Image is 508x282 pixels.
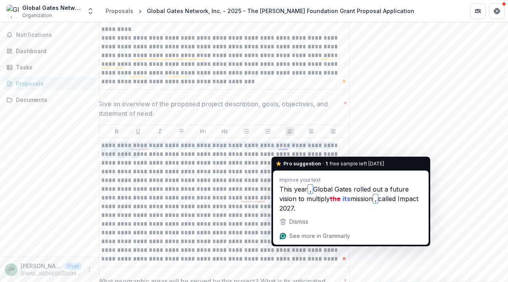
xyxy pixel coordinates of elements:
p: [EMAIL_ADDRESS][DOMAIN_NAME] [21,270,81,277]
a: Dashboard [3,44,96,58]
p: [PERSON_NAME] [21,262,62,270]
div: Documents [16,96,89,104]
nav: breadcrumb [102,5,418,17]
button: Ordered List [263,127,273,136]
button: Align Left [285,127,294,136]
a: Tasks [3,61,96,74]
div: To enrich screen reader interactions, please activate Accessibility in Grammarly extension settings [101,141,348,263]
a: Proposals [3,77,96,90]
button: Underline [133,127,143,136]
div: Tasks [16,63,89,71]
button: Bullet List [242,127,251,136]
button: Partners [470,3,486,19]
div: Global Gates Network, Inc. [22,4,82,12]
div: Dashboard [16,47,89,55]
button: Heading 2 [220,127,229,136]
a: Documents [3,93,96,106]
a: Proposals [102,5,137,17]
button: More [85,265,94,274]
button: Italicize [155,127,165,136]
button: Align Center [306,127,316,136]
button: Bold [112,127,121,136]
button: Heading 1 [198,127,208,136]
button: Get Help [489,3,505,19]
div: Proposals [16,79,89,88]
button: Notifications [3,29,96,41]
div: John Ward [7,267,15,272]
img: Global Gates Network, Inc. [6,5,19,17]
p: Give an overview of the proposed project description, goals, objectives, and statement of need. [98,99,340,118]
p: User [65,263,81,270]
span: Notifications [16,32,92,38]
button: Strike [177,127,186,136]
button: Open entity switcher [85,3,96,19]
div: Proposals [106,7,133,15]
span: Organization [22,12,52,19]
button: Align Right [328,127,338,136]
div: Global Gates Network, Inc. - 2025 - The [PERSON_NAME] Foundation Grant Proposal Application [147,7,414,15]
